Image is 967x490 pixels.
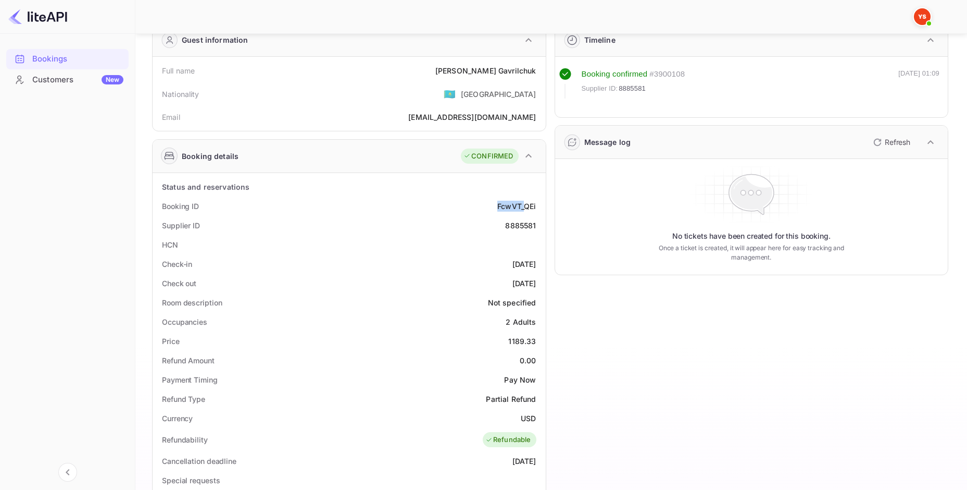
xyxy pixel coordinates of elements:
[512,259,536,269] div: [DATE]
[435,65,536,76] div: [PERSON_NAME] Gavrilchuk
[619,83,646,94] span: 8885581
[32,74,123,86] div: Customers
[162,374,218,385] div: Payment Timing
[512,278,536,289] div: [DATE]
[488,297,536,308] div: Not specified
[162,181,249,192] div: Status and reservations
[584,137,631,148] div: Message log
[885,137,910,148] p: Refresh
[582,83,618,94] span: Supplier ID:
[102,75,123,84] div: New
[649,68,685,80] div: # 3900108
[58,463,77,482] button: Collapse navigation
[6,49,129,68] a: Bookings
[8,8,67,25] img: LiteAPI logo
[162,220,200,231] div: Supplier ID
[162,413,193,424] div: Currency
[162,456,236,467] div: Cancellation deadline
[6,70,129,90] div: CustomersNew
[512,456,536,467] div: [DATE]
[508,336,536,347] div: 1189.33
[162,316,207,327] div: Occupancies
[506,316,536,327] div: 2 Adults
[444,84,456,103] span: United States
[485,435,531,445] div: Refundable
[162,239,178,250] div: HCN
[162,394,205,405] div: Refund Type
[504,374,536,385] div: Pay Now
[867,134,914,151] button: Refresh
[162,297,222,308] div: Room description
[162,434,208,445] div: Refundability
[582,68,648,80] div: Booking confirmed
[162,259,192,269] div: Check-in
[520,355,536,366] div: 0.00
[162,355,215,366] div: Refund Amount
[672,231,831,241] p: No tickets have been created for this booking.
[6,70,129,89] a: CustomersNew
[898,68,939,99] div: [DATE] 01:09
[32,53,123,65] div: Bookings
[162,89,199,100] div: Nationality
[162,201,199,212] div: Booking ID
[505,220,536,231] div: 8885581
[463,151,513,162] div: CONFIRMED
[408,112,536,123] div: [EMAIL_ADDRESS][DOMAIN_NAME]
[461,89,536,100] div: [GEOGRAPHIC_DATA]
[162,336,180,347] div: Price
[497,201,536,212] div: FcwVT_QEi
[162,112,180,123] div: Email
[162,278,196,289] div: Check out
[182,151,238,162] div: Booking details
[162,65,195,76] div: Full name
[486,394,536,405] div: Partial Refund
[182,34,248,45] div: Guest information
[162,475,220,486] div: Special requests
[521,413,536,424] div: USD
[584,34,616,45] div: Timeline
[6,49,129,69] div: Bookings
[646,243,857,262] p: Once a ticket is created, it will appear here for easy tracking and management.
[914,8,931,25] img: Yandex Support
